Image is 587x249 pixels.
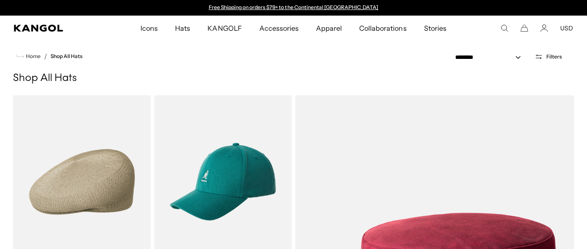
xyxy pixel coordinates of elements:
[452,53,530,62] select: Sort by: Featured
[546,54,562,60] span: Filters
[209,4,379,10] a: Free Shipping on orders $79+ to the Continental [GEOGRAPHIC_DATA]
[51,53,83,59] a: Shop All Hats
[316,16,342,41] span: Apparel
[199,16,250,41] a: KANGOLF
[501,24,508,32] summary: Search here
[560,24,573,32] button: USD
[351,16,415,41] a: Collaborations
[251,16,307,41] a: Accessories
[530,53,567,61] button: Open filters
[520,24,528,32] button: Cart
[359,16,406,41] span: Collaborations
[415,16,455,41] a: Stories
[259,16,299,41] span: Accessories
[16,52,41,60] a: Home
[175,16,190,41] span: Hats
[13,72,574,85] h1: Shop All Hats
[540,24,548,32] a: Account
[41,51,47,61] li: /
[166,16,199,41] a: Hats
[140,16,158,41] span: Icons
[132,16,166,41] a: Icons
[14,25,93,32] a: Kangol
[204,4,383,11] slideshow-component: Announcement bar
[424,16,447,41] span: Stories
[24,53,41,59] span: Home
[207,16,242,41] span: KANGOLF
[204,4,383,11] div: 1 of 2
[307,16,351,41] a: Apparel
[204,4,383,11] div: Announcement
